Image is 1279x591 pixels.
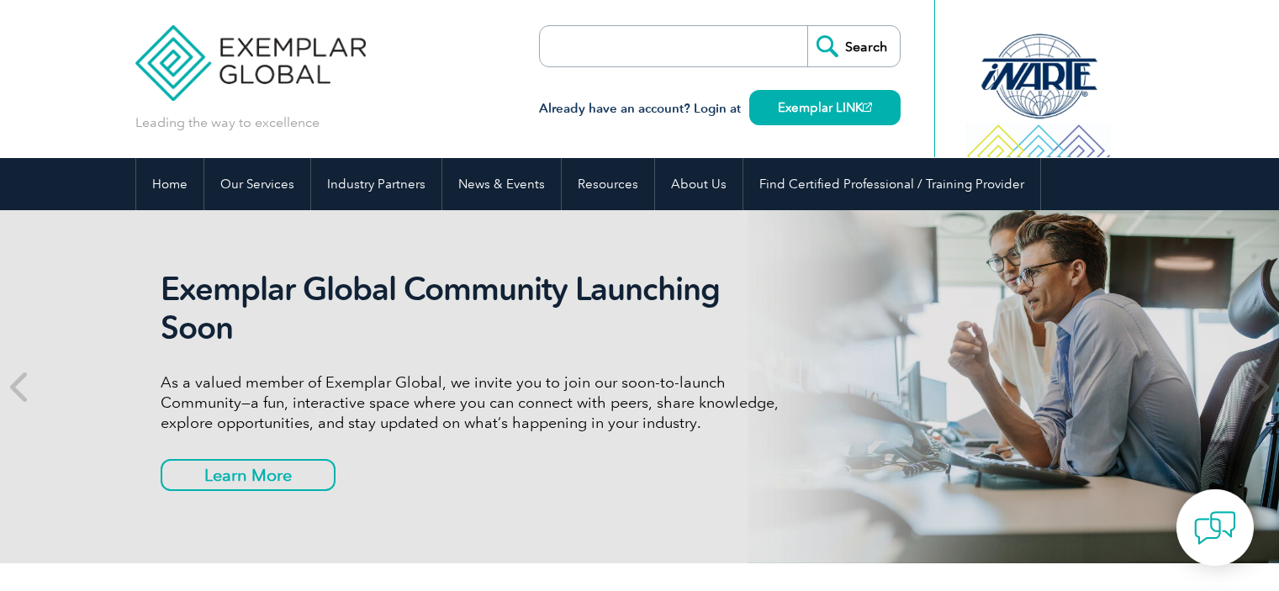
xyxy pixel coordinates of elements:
a: News & Events [442,158,561,210]
h2: Exemplar Global Community Launching Soon [161,270,791,347]
p: As a valued member of Exemplar Global, we invite you to join our soon-to-launch Community—a fun, ... [161,372,791,433]
input: Search [807,26,900,66]
a: About Us [655,158,743,210]
a: Find Certified Professional / Training Provider [743,158,1040,210]
h3: Already have an account? Login at [539,98,901,119]
a: Industry Partners [311,158,441,210]
a: Our Services [204,158,310,210]
img: contact-chat.png [1194,507,1236,549]
a: Resources [562,158,654,210]
p: Leading the way to excellence [135,113,320,132]
a: Learn More [161,459,336,491]
img: open_square.png [863,103,872,112]
a: Home [136,158,203,210]
a: Exemplar LINK [749,90,901,125]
